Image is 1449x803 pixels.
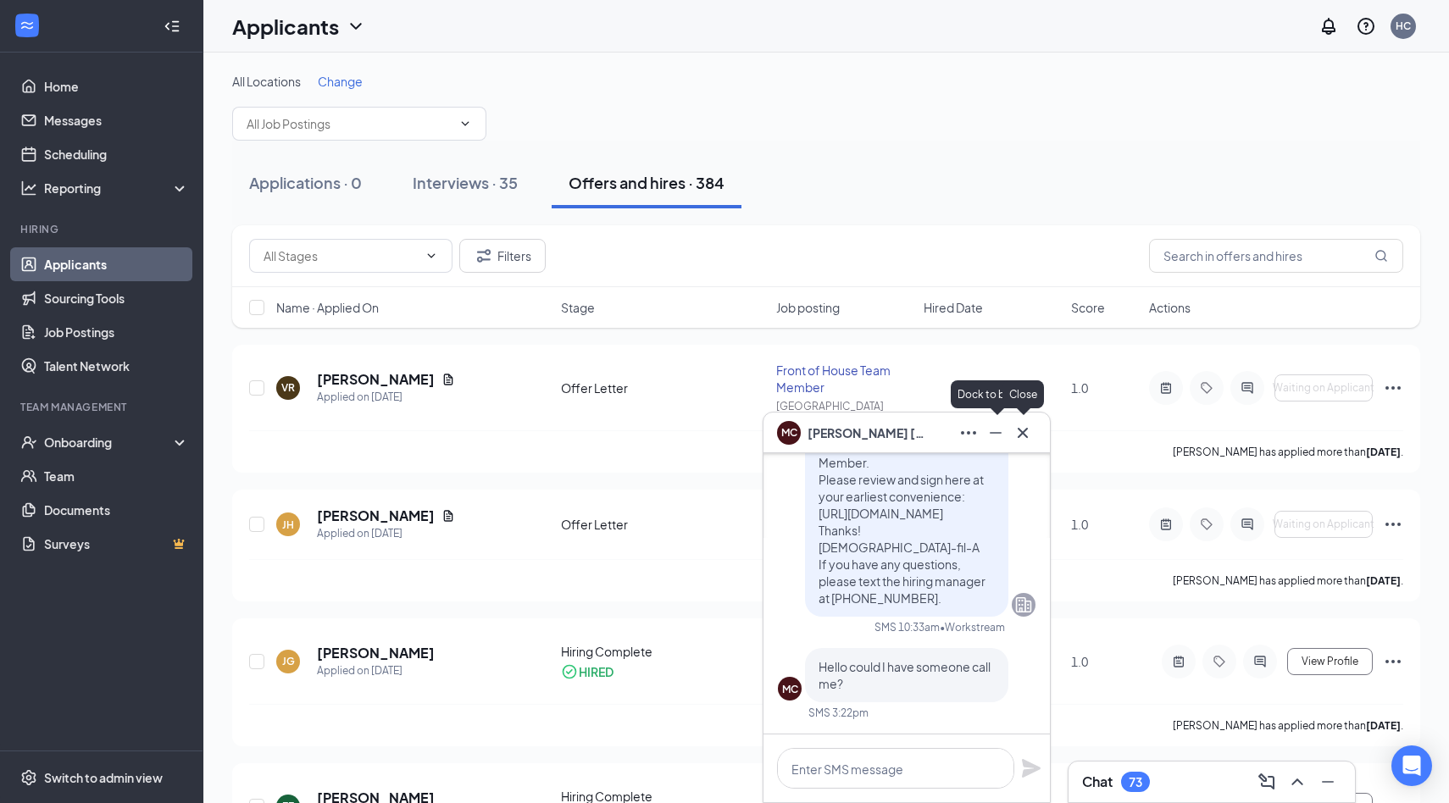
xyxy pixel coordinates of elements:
[982,419,1009,446] button: Minimize
[1237,518,1257,531] svg: ActiveChat
[1169,655,1189,668] svg: ActiveNote
[1250,655,1270,668] svg: ActiveChat
[1002,380,1044,408] div: Close
[955,419,982,446] button: Ellipses
[232,74,301,89] span: All Locations
[1257,772,1277,792] svg: ComposeMessage
[1156,518,1176,531] svg: ActiveNote
[1314,768,1341,795] button: Minimize
[1273,518,1374,530] span: Waiting on Applicant
[561,379,767,396] div: Offer Letter
[20,769,37,786] svg: Settings
[44,247,189,281] a: Applicants
[459,239,546,273] button: Filter Filters
[1173,573,1403,588] p: [PERSON_NAME] has applied more than .
[569,172,724,193] div: Offers and hires · 384
[579,663,613,680] div: HIRED
[1021,758,1041,778] button: Plane
[441,509,455,523] svg: Document
[1013,595,1034,615] svg: Company
[317,644,435,662] h5: [PERSON_NAME]
[425,249,438,263] svg: ChevronDown
[776,299,840,316] span: Job posting
[808,424,926,442] span: [PERSON_NAME] [PERSON_NAME]
[249,172,362,193] div: Applications · 0
[44,434,175,451] div: Onboarding
[44,103,189,137] a: Messages
[1173,445,1403,459] p: [PERSON_NAME] has applied more than .
[782,682,798,696] div: MC
[441,373,455,386] svg: Document
[958,423,979,443] svg: Ellipses
[346,16,366,36] svg: ChevronDown
[20,400,186,414] div: Team Management
[1253,768,1280,795] button: ComposeMessage
[874,620,940,634] div: SMS 10:33am
[317,389,455,406] div: Applied on [DATE]
[44,180,190,197] div: Reporting
[1071,299,1105,316] span: Score
[20,434,37,451] svg: UserCheck
[19,17,36,34] svg: WorkstreamLogo
[1356,16,1376,36] svg: QuestionInfo
[44,281,189,315] a: Sourcing Tools
[20,222,186,236] div: Hiring
[318,74,363,89] span: Change
[20,180,37,197] svg: Analysis
[413,172,518,193] div: Interviews · 35
[317,525,455,542] div: Applied on [DATE]
[561,643,767,660] div: Hiring Complete
[1129,775,1142,789] div: 73
[1173,718,1403,733] p: [PERSON_NAME] has applied more than .
[247,114,452,133] input: All Job Postings
[561,299,595,316] span: Stage
[1071,380,1088,396] span: 1.0
[1209,655,1230,668] svg: Tag
[1319,16,1339,36] svg: Notifications
[44,349,189,383] a: Talent Network
[1383,378,1403,398] svg: Ellipses
[1273,382,1374,394] span: Waiting on Applicant
[1082,773,1113,791] h3: Chat
[1149,239,1403,273] input: Search in offers and hires
[1374,249,1388,263] svg: MagnifyingGlass
[264,246,418,265] input: All Stages
[44,69,189,103] a: Home
[1383,651,1403,672] svg: Ellipses
[561,516,767,533] div: Offer Letter
[1287,648,1373,675] button: View Profile
[1013,423,1033,443] svg: Cross
[819,659,991,691] span: Hello could I have someone call me?
[282,654,295,668] div: JG
[1391,745,1432,786] div: Open Intercom Messenger
[1149,299,1191,316] span: Actions
[1071,654,1088,669] span: 1.0
[1284,768,1311,795] button: ChevronUp
[1071,517,1088,532] span: 1.0
[561,663,578,680] svg: CheckmarkCircle
[1274,374,1373,401] button: Waiting on Applicant
[474,246,494,266] svg: Filter
[458,117,472,130] svg: ChevronDown
[1366,719,1401,732] b: [DATE]
[1196,518,1217,531] svg: Tag
[317,370,435,389] h5: [PERSON_NAME]
[951,380,1043,408] div: Dock to bottom
[1396,19,1411,33] div: HC
[1196,381,1217,395] svg: Tag
[1287,772,1307,792] svg: ChevronUp
[164,18,180,35] svg: Collapse
[776,362,913,396] div: Front of House Team Member
[1009,419,1036,446] button: Cross
[1366,574,1401,587] b: [DATE]
[44,769,163,786] div: Switch to admin view
[808,706,869,720] div: SMS 3:22pm
[44,459,189,493] a: Team
[317,507,435,525] h5: [PERSON_NAME]
[44,137,189,171] a: Scheduling
[776,399,913,413] div: [GEOGRAPHIC_DATA]
[1383,514,1403,534] svg: Ellipses
[282,518,294,532] div: JH
[281,380,295,395] div: VR
[276,299,379,316] span: Name · Applied On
